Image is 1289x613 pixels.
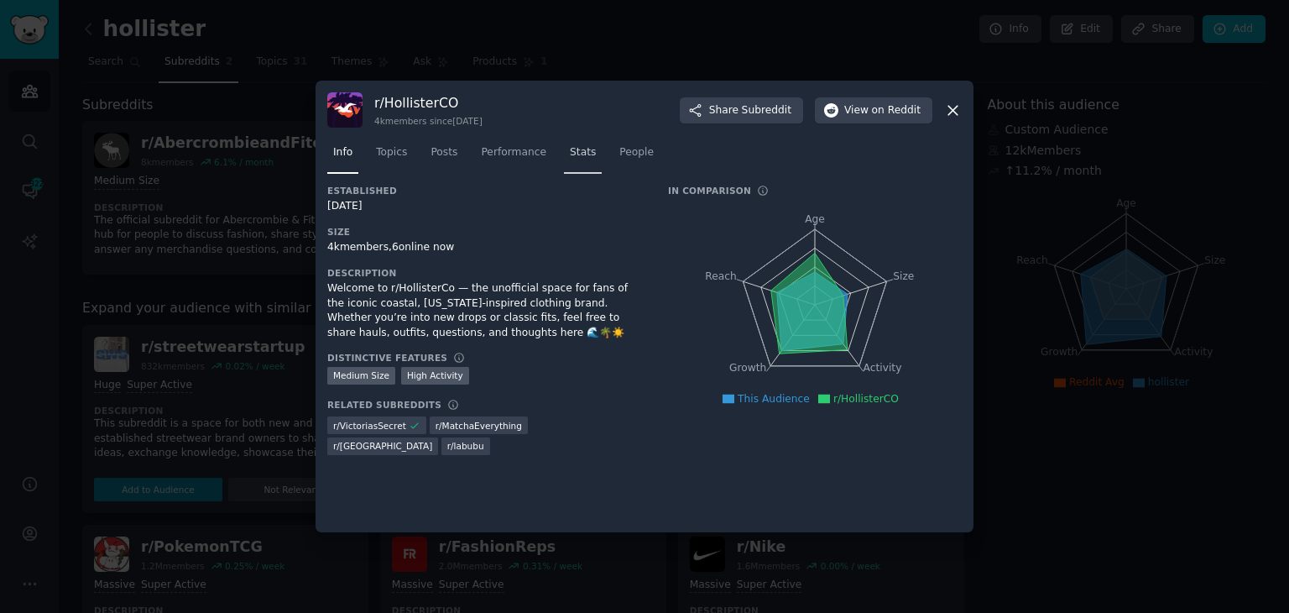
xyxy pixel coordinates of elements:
h3: Size [327,226,644,238]
a: Info [327,139,358,174]
a: Posts [425,139,463,174]
span: Stats [570,145,596,160]
span: People [619,145,654,160]
span: Share [709,103,791,118]
span: This Audience [738,393,810,405]
tspan: Growth [729,363,766,375]
span: r/ MatchaEverything [436,420,522,432]
a: Stats [564,139,602,174]
h3: In Comparison [668,185,751,196]
div: Medium Size [327,367,395,385]
span: Performance [481,145,546,160]
span: Topics [376,145,407,160]
span: View [844,103,921,118]
span: Posts [431,145,457,160]
tspan: Activity [864,363,902,375]
h3: r/ HollisterCO [374,94,483,112]
div: Welcome to r/HollisterCo — the unofficial space for fans of the iconic coastal, [US_STATE]-inspir... [327,281,644,340]
span: Info [333,145,352,160]
div: 4k members since [DATE] [374,115,483,127]
div: High Activity [401,367,469,385]
h3: Distinctive Features [327,352,447,364]
a: Performance [475,139,552,174]
span: on Reddit [872,103,921,118]
h3: Related Subreddits [327,399,441,411]
a: People [613,139,660,174]
button: ShareSubreddit [680,97,803,124]
button: Viewon Reddit [815,97,932,124]
div: [DATE] [327,199,644,214]
h3: Established [327,185,644,196]
span: r/ [GEOGRAPHIC_DATA] [333,440,432,452]
a: Topics [370,139,413,174]
tspan: Age [805,213,825,225]
tspan: Reach [705,270,737,282]
img: HollisterCO [327,92,363,128]
span: Subreddit [742,103,791,118]
h3: Description [327,267,644,279]
span: r/ VictoriasSecret [333,420,406,432]
span: r/ labubu [447,440,484,452]
span: r/HollisterCO [833,393,899,405]
tspan: Size [893,270,914,282]
div: 4k members, 6 online now [327,240,644,255]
